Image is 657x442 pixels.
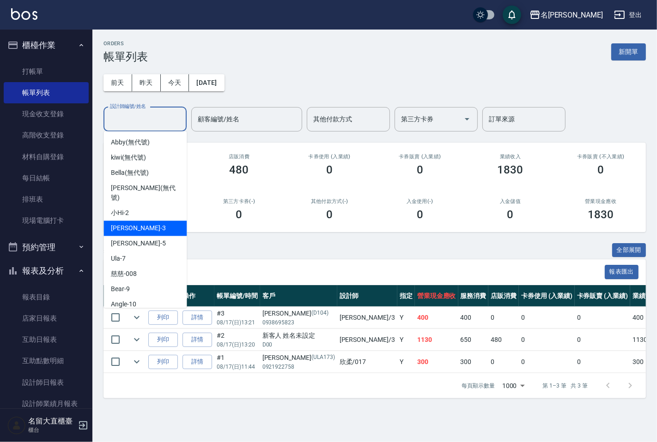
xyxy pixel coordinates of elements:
[507,208,513,221] h3: 0
[575,285,631,307] th: 卡券販賣 (入業績)
[4,329,89,350] a: 互助日報表
[103,50,148,63] h3: 帳單列表
[611,43,646,60] button: 新開單
[182,333,212,347] a: 詳情
[4,393,89,414] a: 設計師業績月報表
[4,61,89,82] a: 打帳單
[111,269,137,279] span: 慈慈 -008
[217,340,258,349] p: 08/17 (日) 13:20
[295,154,364,160] h2: 卡券使用 (入業績)
[262,353,335,363] div: [PERSON_NAME]
[214,351,260,373] td: #1
[262,318,335,327] p: 0938695823
[397,329,415,351] td: Y
[337,285,397,307] th: 設計師
[4,259,89,283] button: 報表及分析
[503,6,521,24] button: save
[262,309,335,318] div: [PERSON_NAME]
[111,254,126,263] span: Ula -7
[575,351,631,373] td: 0
[28,417,75,426] h5: 名留大直櫃臺
[214,285,260,307] th: 帳單編號/時間
[4,125,89,146] a: 高階收支登錄
[111,284,130,294] span: Bear -9
[205,198,274,204] h2: 第三方卡券(-)
[111,183,179,203] span: [PERSON_NAME] (無代號)
[4,82,89,103] a: 帳單列表
[189,74,224,91] button: [DATE]
[4,235,89,259] button: 預約管理
[130,311,144,324] button: expand row
[132,74,161,91] button: 昨天
[566,154,635,160] h2: 卡券販賣 (不入業績)
[28,426,75,434] p: 櫃台
[4,350,89,371] a: 互助點數明細
[111,299,136,309] span: Angle -10
[115,268,605,277] span: 訂單列表
[417,163,423,176] h3: 0
[111,168,149,178] span: Bella (無代號)
[519,351,575,373] td: 0
[610,6,646,24] button: 登出
[148,333,178,347] button: 列印
[262,331,335,340] div: 新客人 姓名未設定
[397,351,415,373] td: Y
[103,74,132,91] button: 前天
[488,329,519,351] td: 480
[597,163,604,176] h3: 0
[111,239,165,248] span: [PERSON_NAME] -5
[111,137,150,147] span: Abby (無代號)
[386,154,454,160] h2: 卡券販賣 (入業績)
[214,329,260,351] td: #2
[498,163,523,176] h3: 1830
[103,41,148,47] h2: ORDERS
[458,285,489,307] th: 服務消費
[4,372,89,393] a: 設計師日報表
[462,382,495,390] p: 每頁顯示數量
[488,351,519,373] td: 0
[611,47,646,56] a: 新開單
[541,9,603,21] div: 名[PERSON_NAME]
[458,351,489,373] td: 300
[588,208,614,221] h3: 1830
[182,355,212,369] a: 詳情
[488,307,519,329] td: 0
[11,8,37,20] img: Logo
[262,363,335,371] p: 0921922758
[217,318,258,327] p: 08/17 (日) 13:21
[499,373,528,398] div: 1000
[4,210,89,231] a: 現場電腦打卡
[130,355,144,369] button: expand row
[110,103,146,110] label: 設計師編號/姓名
[337,329,397,351] td: [PERSON_NAME] /3
[605,267,639,276] a: 報表匯出
[4,287,89,308] a: 報表目錄
[4,33,89,57] button: 櫃檯作業
[111,223,165,233] span: [PERSON_NAME] -3
[519,285,575,307] th: 卡券使用 (入業績)
[161,74,189,91] button: 今天
[295,198,364,204] h2: 其他付款方式(-)
[4,167,89,189] a: 每日結帳
[458,307,489,329] td: 400
[415,307,458,329] td: 400
[566,198,635,204] h2: 營業現金應收
[326,163,333,176] h3: 0
[575,329,631,351] td: 0
[612,243,646,257] button: 全部展開
[311,309,328,318] p: (D104)
[236,208,243,221] h3: 0
[397,285,415,307] th: 指定
[148,311,178,325] button: 列印
[214,307,260,329] td: #3
[460,112,474,126] button: Open
[111,208,129,218] span: 小Hi -2
[415,285,458,307] th: 營業現金應收
[337,351,397,373] td: 欣柔 /017
[488,285,519,307] th: 店販消費
[397,307,415,329] td: Y
[415,329,458,351] td: 1130
[543,382,588,390] p: 第 1–3 筆 共 3 筆
[111,153,146,162] span: kiwi (無代號)
[605,265,639,279] button: 報表匯出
